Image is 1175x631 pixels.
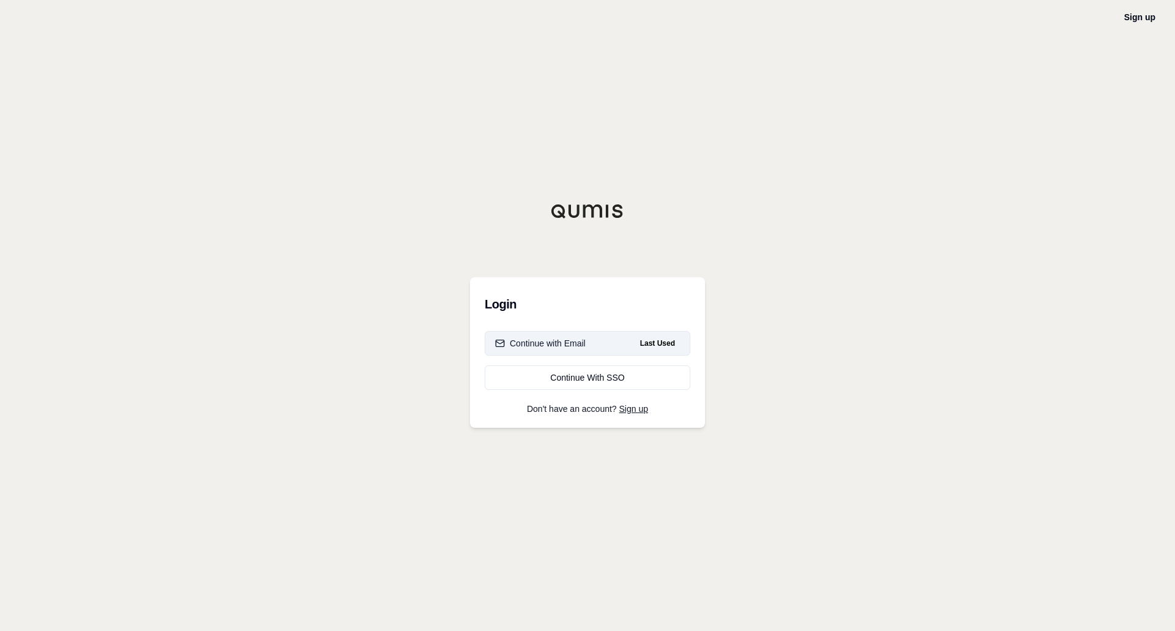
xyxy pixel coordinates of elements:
[495,337,586,349] div: Continue with Email
[635,336,680,351] span: Last Used
[485,331,690,356] button: Continue with EmailLast Used
[619,404,648,414] a: Sign up
[551,204,624,218] img: Qumis
[485,405,690,413] p: Don't have an account?
[1124,12,1155,22] a: Sign up
[485,292,690,316] h3: Login
[495,372,680,384] div: Continue With SSO
[485,365,690,390] a: Continue With SSO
